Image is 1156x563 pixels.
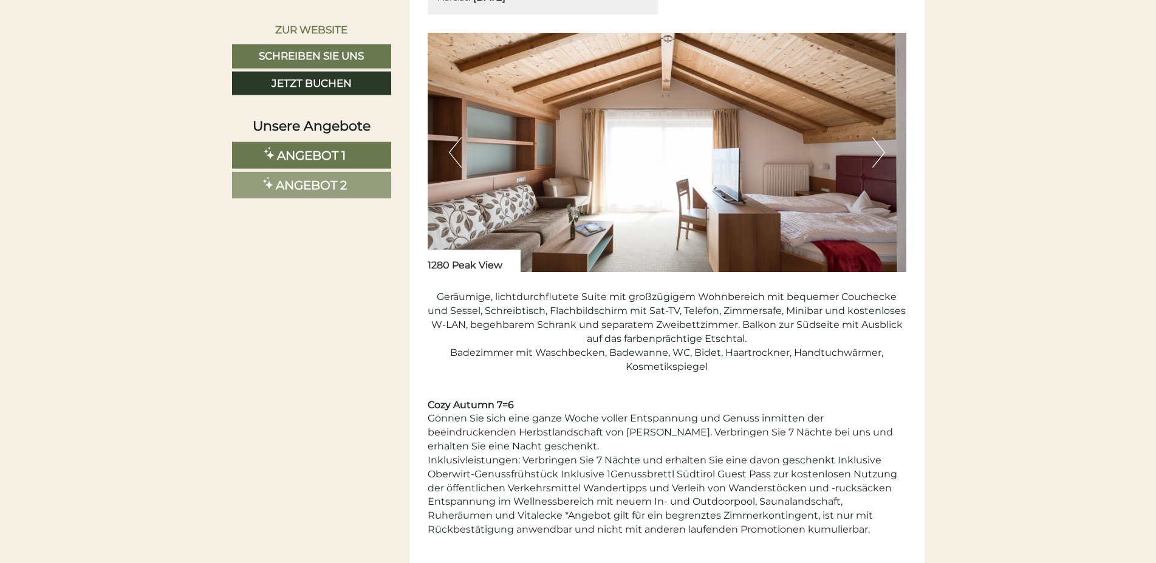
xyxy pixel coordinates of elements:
a: Schreiben Sie uns [232,44,391,69]
span: Angebot 2 [276,178,347,193]
button: Previous [449,137,462,168]
button: Next [872,137,885,168]
div: Gönnen Sie sich eine ganze Woche voller Entspannung und Genuss inmitten der beeindruckenden Herbs... [428,412,906,537]
div: 1280 Peak View [428,250,521,273]
a: Zur Website [232,18,391,41]
a: Jetzt buchen [232,72,391,96]
div: Cozy Autumn 7=6 [428,398,906,412]
img: image [428,33,906,272]
div: Unsere Angebote [232,117,391,135]
p: Geräumige, lichtdurchflutete Suite mit großzügigem Wohnbereich mit bequemer Couchecke und Sessel,... [428,290,906,374]
span: Angebot 1 [277,148,346,163]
